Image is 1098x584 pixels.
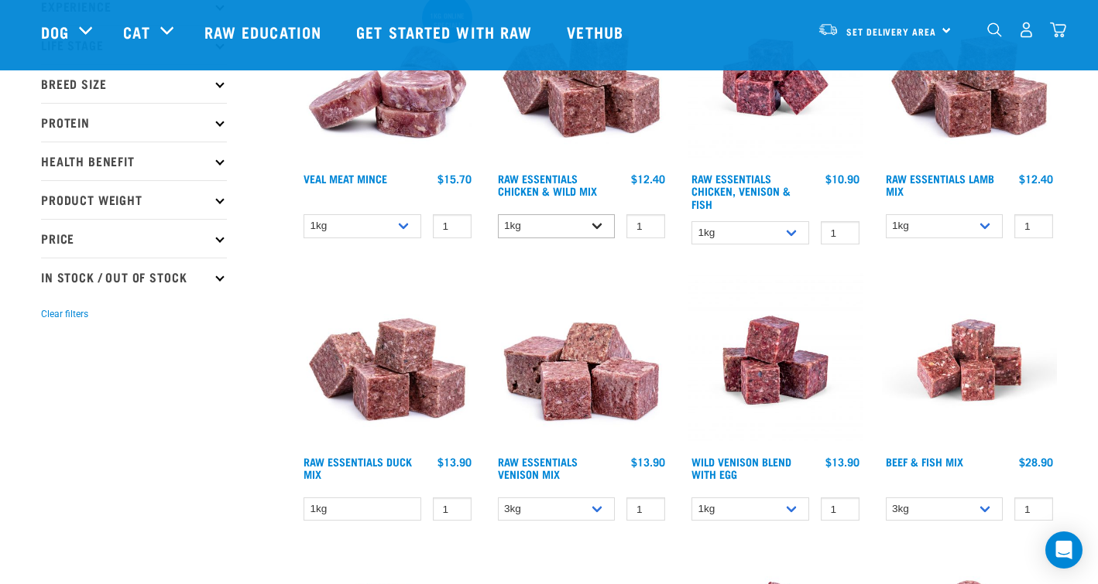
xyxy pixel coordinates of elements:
div: $28.90 [1019,456,1053,468]
a: Raw Essentials Chicken & Wild Mix [498,176,597,193]
a: Raw Essentials Chicken, Venison & Fish [691,176,791,206]
div: $12.40 [1019,172,1053,185]
img: home-icon@2x.png [1050,22,1066,38]
div: $15.70 [437,172,472,185]
p: Price [41,219,227,258]
div: $10.90 [825,172,860,185]
a: Cat [123,20,149,43]
span: Set Delivery Area [846,29,936,34]
div: Open Intercom Messenger [1045,531,1083,569]
img: Venison Egg 1616 [688,272,863,448]
button: Clear filters [41,307,88,321]
input: 1 [1014,497,1053,521]
div: $13.90 [631,456,665,468]
a: Raw Essentials Lamb Mix [886,176,994,193]
input: 1 [1014,214,1053,238]
img: 1113 RE Venison Mix 01 [494,272,670,448]
a: Dog [41,20,69,43]
p: Product Weight [41,180,227,219]
div: $13.90 [437,456,472,468]
p: Protein [41,103,227,142]
a: Veal Meat Mince [304,176,387,181]
input: 1 [433,497,472,521]
a: Beef & Fish Mix [886,459,963,464]
img: user.png [1018,22,1035,38]
input: 1 [821,221,860,245]
a: Get started with Raw [341,1,551,63]
a: Raw Education [189,1,341,63]
a: Raw Essentials Venison Mix [498,459,578,476]
img: Beef Mackerel 1 [882,272,1058,448]
input: 1 [626,497,665,521]
a: Raw Essentials Duck Mix [304,459,412,476]
a: Vethub [551,1,643,63]
p: Breed Size [41,64,227,103]
div: $12.40 [631,172,665,185]
img: home-icon-1@2x.png [987,22,1002,37]
p: In Stock / Out Of Stock [41,258,227,296]
img: van-moving.png [818,22,839,36]
img: ?1041 RE Lamb Mix 01 [300,272,475,448]
p: Health Benefit [41,142,227,180]
input: 1 [626,214,665,238]
input: 1 [821,497,860,521]
a: Wild Venison Blend with Egg [691,459,791,476]
div: $13.90 [825,456,860,468]
input: 1 [433,214,472,238]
